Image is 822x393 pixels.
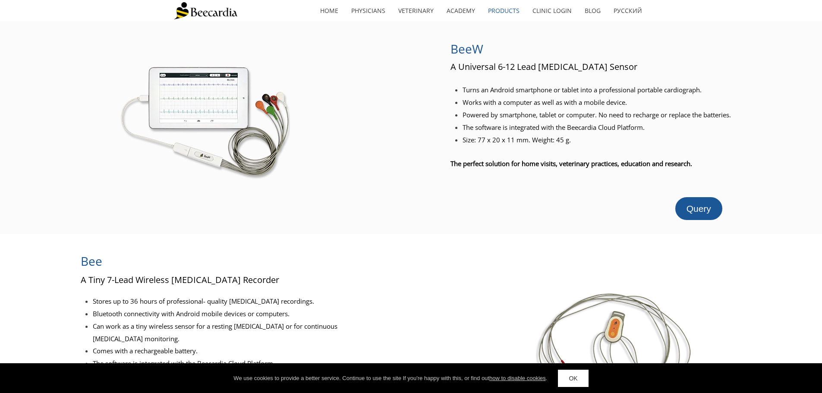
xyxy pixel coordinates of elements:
[526,1,578,21] a: Clinic Login
[675,197,722,220] a: Query
[81,253,102,269] span: Bee
[463,85,702,94] span: Turns an Android smartphone or tablet into a professional portable cardiograph.
[93,359,275,368] span: The software is integrated with the Beecardia Cloud Platform.
[463,123,645,132] span: The software is integrated with the Beecardia Cloud Platform.
[482,1,526,21] a: Products
[174,2,237,19] img: Beecardia
[81,274,279,286] span: A Tiny 7-Lead Wireless [MEDICAL_DATA] Recorder
[233,374,547,383] div: We use cookies to provide a better service. Continue to use the site If you're happy with this, o...
[463,110,731,119] span: Powered by smartphone, tablet or computer. No need to recharge or replace the batteries.
[450,159,692,168] span: The perfect solution for home visits, veterinary practices, education and research.
[93,309,290,318] span: Bluetooth connectivity with Android mobile devices or computers.
[578,1,607,21] a: Blog
[93,322,337,343] span: Can work as a tiny wireless sensor for a resting [MEDICAL_DATA] or for continuous [MEDICAL_DATA] ...
[345,1,392,21] a: Physicians
[463,135,571,144] span: Size: 77 x 20 x 11 mm. Weight: 45 g.
[314,1,345,21] a: home
[93,346,198,355] span: Comes with a rechargeable battery.
[607,1,649,21] a: Русский
[489,375,546,381] a: how to disable cookies
[687,204,711,214] span: Query
[392,1,440,21] a: Veterinary
[450,41,483,57] span: BeeW
[450,61,637,72] span: A Universal 6-12 Lead [MEDICAL_DATA] Sensor
[93,297,314,305] span: Stores up to 36 hours of professional- quality [MEDICAL_DATA] recordings.
[558,370,588,387] a: OK
[463,98,627,107] span: Works with a computer as well as with a mobile device.
[440,1,482,21] a: Academy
